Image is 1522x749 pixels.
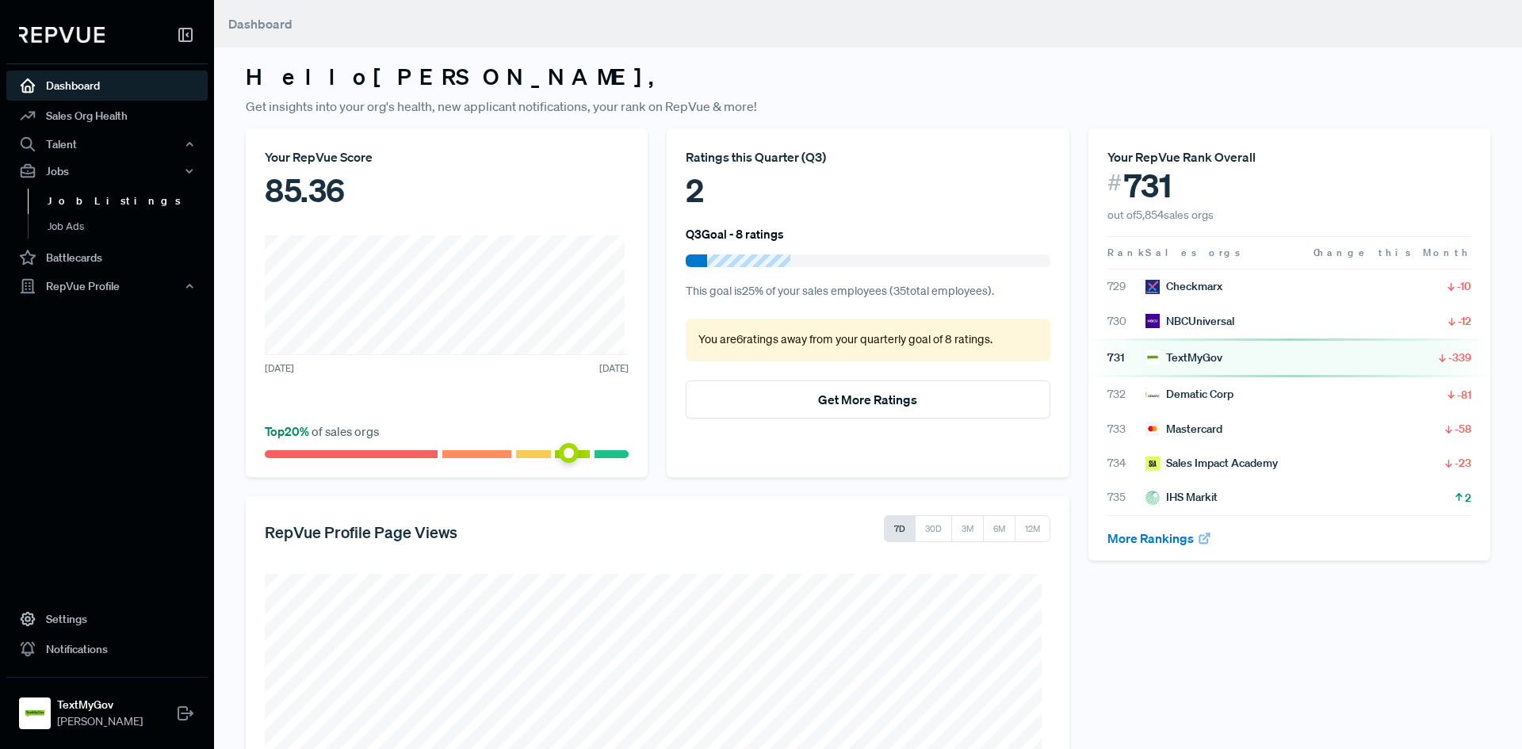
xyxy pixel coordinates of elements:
img: Dematic Corp [1145,388,1160,402]
span: 730 [1107,313,1145,330]
div: Your RepVue Score [265,147,629,166]
strong: TextMyGov [57,697,143,713]
h3: Hello [PERSON_NAME] , [246,63,1490,90]
span: Rank [1107,246,1145,260]
span: of sales orgs [265,423,379,439]
span: Sales orgs [1145,246,1243,259]
a: Settings [6,604,208,634]
div: Mastercard [1145,421,1222,438]
a: TextMyGovTextMyGov[PERSON_NAME] [6,677,208,736]
div: 85.36 [265,166,629,214]
span: -81 [1457,387,1471,403]
a: Sales Org Health [6,101,208,131]
p: You are 6 ratings away from your quarterly goal of 8 ratings . [698,331,1037,349]
span: -12 [1458,313,1471,329]
span: Dashboard [228,16,293,32]
a: Battlecards [6,243,208,273]
div: NBCUniversal [1145,313,1234,330]
div: Checkmarx [1145,278,1222,295]
button: 7D [884,515,916,542]
button: Jobs [6,158,208,185]
img: IHS Markit [1145,491,1160,505]
span: -58 [1455,421,1471,437]
h6: Q3 Goal - 8 ratings [686,227,784,241]
img: Mastercard [1145,422,1160,436]
span: 732 [1107,386,1145,403]
img: Checkmarx [1145,280,1160,294]
a: Dashboard [6,71,208,101]
span: out of 5,854 sales orgs [1107,208,1214,222]
span: -339 [1448,350,1471,365]
img: Sales Impact Academy [1145,457,1160,471]
span: 735 [1107,489,1145,506]
span: Your RepVue Rank Overall [1107,149,1256,165]
span: 729 [1107,278,1145,295]
div: 2 [686,166,1050,214]
div: IHS Markit [1145,489,1218,506]
a: Job Ads [28,214,229,239]
a: More Rankings [1107,530,1212,546]
img: RepVue [19,27,105,43]
span: 2 [1465,490,1471,506]
div: TextMyGov [1145,350,1222,366]
img: TextMyGov [1145,350,1160,365]
a: Notifications [6,634,208,664]
div: Ratings this Quarter ( Q3 ) [686,147,1050,166]
a: Job Listings [28,189,229,214]
div: Sales Impact Academy [1145,455,1278,472]
button: 30D [915,515,952,542]
h5: RepVue Profile Page Views [265,522,457,541]
span: -10 [1457,278,1471,294]
span: [DATE] [265,361,294,376]
span: 733 [1107,421,1145,438]
span: # [1107,166,1122,199]
span: Top 20 % [265,423,312,439]
button: 3M [951,515,984,542]
span: [DATE] [599,361,629,376]
div: Dematic Corp [1145,386,1233,403]
button: Talent [6,131,208,158]
button: 6M [983,515,1015,542]
p: This goal is 25 % of your sales employees ( 35 total employees). [686,283,1050,300]
span: [PERSON_NAME] [57,713,143,730]
p: Get insights into your org's health, new applicant notifications, your rank on RepVue & more! [246,97,1490,116]
button: Get More Ratings [686,380,1050,418]
button: 12M [1015,515,1050,542]
span: Change this Month [1314,246,1471,259]
img: NBCUniversal [1145,314,1160,328]
img: TextMyGov [22,701,48,726]
span: -23 [1455,455,1471,471]
span: 731 [1107,350,1145,366]
button: RepVue Profile [6,273,208,300]
span: 731 [1124,166,1172,204]
span: 734 [1107,455,1145,472]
